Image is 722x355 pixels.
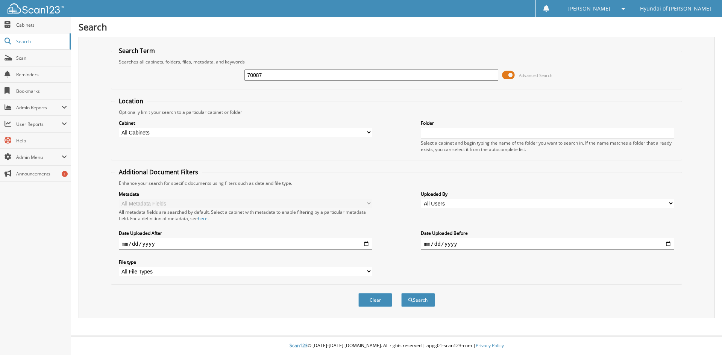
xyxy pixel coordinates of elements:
[16,38,66,45] span: Search
[16,121,62,127] span: User Reports
[119,259,372,265] label: File type
[115,59,678,65] div: Searches all cabinets, folders, files, metadata, and keywords
[198,215,208,222] a: here
[640,6,711,11] span: Hyundai of [PERSON_NAME]
[421,191,674,197] label: Uploaded By
[115,180,678,186] div: Enhance your search for specific documents using filters such as date and file type.
[421,230,674,236] label: Date Uploaded Before
[62,171,68,177] div: 1
[421,120,674,126] label: Folder
[16,71,67,78] span: Reminders
[401,293,435,307] button: Search
[568,6,610,11] span: [PERSON_NAME]
[115,109,678,115] div: Optionally limit your search to a particular cabinet or folder
[16,104,62,111] span: Admin Reports
[71,337,722,355] div: © [DATE]-[DATE] [DOMAIN_NAME]. All rights reserved | appg01-scan123-com |
[16,171,67,177] span: Announcements
[115,47,159,55] legend: Search Term
[8,3,64,14] img: scan123-logo-white.svg
[119,230,372,236] label: Date Uploaded After
[16,154,62,160] span: Admin Menu
[421,238,674,250] input: end
[16,137,67,144] span: Help
[119,191,372,197] label: Metadata
[115,97,147,105] legend: Location
[476,342,504,349] a: Privacy Policy
[421,140,674,153] div: Select a cabinet and begin typing the name of the folder you want to search in. If the name match...
[119,238,372,250] input: start
[290,342,308,349] span: Scan123
[119,120,372,126] label: Cabinet
[16,55,67,61] span: Scan
[358,293,392,307] button: Clear
[115,168,202,176] legend: Additional Document Filters
[119,209,372,222] div: All metadata fields are searched by default. Select a cabinet with metadata to enable filtering b...
[79,21,714,33] h1: Search
[519,73,552,78] span: Advanced Search
[16,88,67,94] span: Bookmarks
[16,22,67,28] span: Cabinets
